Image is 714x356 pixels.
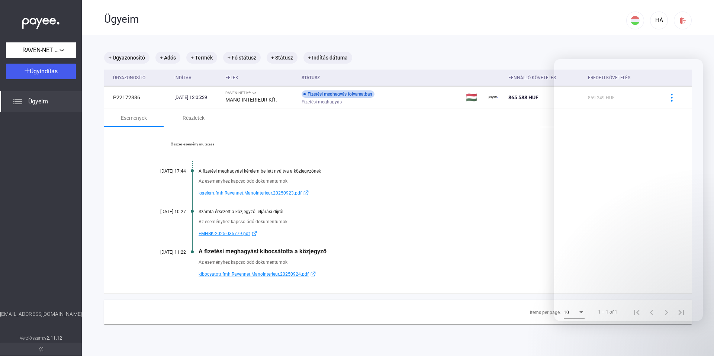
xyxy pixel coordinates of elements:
span: kibocsatott.fmh.Ravennet.ManoInterieur.20250924.pdf [199,270,309,279]
strong: MANO INTERIEUR Kft. [225,97,277,103]
div: Részletek [183,113,205,122]
div: [DATE] 12:05:39 [174,94,219,101]
div: Indítva [174,73,192,82]
div: RAVEN-NET Kft. vs [225,91,296,95]
div: Az eseményhez kapcsolódó dokumentumok: [199,177,654,185]
span: Fizetési meghagyás [302,97,342,106]
div: Fizetési meghagyás folyamatban [302,90,374,98]
div: Items per page: [530,308,561,317]
span: 865 588 HUF [508,94,538,100]
img: logout-red [679,17,687,25]
th: Státusz [299,70,463,86]
td: 🇭🇺 [463,86,486,109]
span: RAVEN-NET Kft. [22,46,59,55]
iframe: Intercom live chat [554,59,703,321]
a: Összes esemény mutatása [141,142,243,147]
mat-chip: + Státusz [267,52,297,64]
img: arrow-double-left-grey.svg [39,347,43,352]
strong: v2.11.12 [44,336,62,341]
mat-chip: + Ügyazonosító [104,52,149,64]
div: Az eseményhez kapcsolódó dokumentumok: [199,259,654,266]
span: Ügyeim [28,97,48,106]
a: kibocsatott.fmh.Ravennet.ManoInterieur.20250924.pdfexternal-link-blue [199,270,654,279]
iframe: Intercom live chat [685,327,703,345]
div: Számla érkezett a közjegyzői eljárási díjról [199,209,654,214]
div: Fennálló követelés [508,73,582,82]
button: RAVEN-NET Kft. [6,42,76,58]
button: Ügyindítás [6,64,76,79]
mat-chip: + Termék [186,52,217,64]
img: HU [631,16,640,25]
span: kerelem.fmh.Ravennet.ManoInterieur.20250923.pdf [199,189,302,198]
div: [DATE] 11:22 [141,250,186,255]
div: Ügyazonosító [113,73,168,82]
div: Felek [225,73,296,82]
img: external-link-blue [250,231,259,236]
div: Az eseményhez kapcsolódó dokumentumok: [199,218,654,225]
button: logout-red [674,12,692,29]
button: HÁ [650,12,668,29]
div: Fennálló követelés [508,73,556,82]
a: kerelem.fmh.Ravennet.ManoInterieur.20250923.pdfexternal-link-blue [199,189,654,198]
div: A fizetési meghagyást kibocsátotta a közjegyző [199,248,654,255]
a: FMHBK-2025-035779.pdfexternal-link-blue [199,229,654,238]
img: list.svg [13,97,22,106]
div: Felek [225,73,238,82]
mat-chip: + Fő státusz [223,52,261,64]
div: [DATE] 10:27 [141,209,186,214]
span: FMHBK-2025-035779.pdf [199,229,250,238]
div: Ügyazonosító [113,73,145,82]
div: Események [121,113,147,122]
mat-chip: + Indítás dátuma [303,52,352,64]
img: white-payee-white-dot.svg [22,14,59,29]
div: HÁ [653,16,665,25]
div: Ügyeim [104,13,626,26]
mat-chip: + Adós [155,52,180,64]
img: external-link-blue [302,190,311,196]
div: A fizetési meghagyási kérelem be lett nyújtva a közjegyzőnek [199,169,654,174]
img: external-link-blue [309,271,318,277]
span: Ügyindítás [30,68,58,75]
img: payee-logo [489,93,498,102]
div: [DATE] 17:44 [141,169,186,174]
img: plus-white.svg [25,68,30,73]
div: Indítva [174,73,219,82]
td: P22172886 [104,86,171,109]
button: HU [626,12,644,29]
